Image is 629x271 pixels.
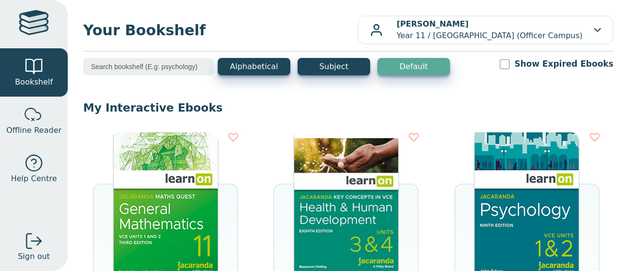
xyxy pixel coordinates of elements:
input: Search bookshelf (E.g: psychology) [83,58,214,75]
p: My Interactive Ebooks [83,100,614,115]
span: Help Centre [11,173,57,185]
button: [PERSON_NAME]Year 11 / [GEOGRAPHIC_DATA] (Officer Campus) [358,15,614,44]
button: Default [377,58,450,75]
button: Subject [298,58,370,75]
label: Show Expired Ebooks [514,58,614,70]
p: Year 11 / [GEOGRAPHIC_DATA] (Officer Campus) [397,18,583,42]
span: Your Bookshelf [83,19,358,41]
b: [PERSON_NAME] [397,19,469,29]
span: Offline Reader [6,125,61,136]
span: Bookshelf [15,76,53,88]
span: Sign out [18,251,50,262]
button: Alphabetical [218,58,290,75]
